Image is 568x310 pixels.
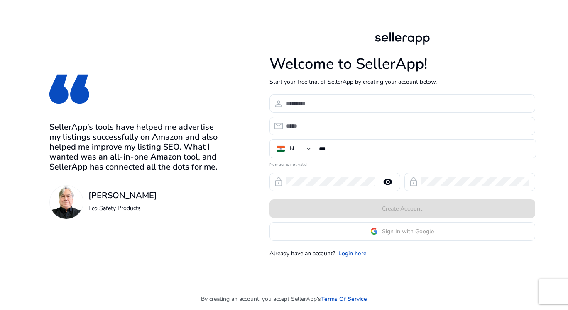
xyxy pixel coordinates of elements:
span: lock [409,177,419,187]
p: Already have an account? [269,249,335,258]
a: Terms Of Service [321,295,367,303]
mat-error: Number is not valid [269,159,535,168]
h3: SellerApp’s tools have helped me advertise my listings successfully on Amazon and also helped me ... [49,122,227,172]
h1: Welcome to SellerApp! [269,55,535,73]
span: person [274,99,284,109]
h3: [PERSON_NAME] [88,191,157,201]
mat-icon: remove_red_eye [378,177,398,187]
a: Login here [338,249,367,258]
p: Start your free trial of SellerApp by creating your account below. [269,77,535,86]
span: email [274,121,284,131]
span: lock [274,177,284,187]
div: IN [288,144,294,153]
p: Eco Safety Products [88,204,157,213]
